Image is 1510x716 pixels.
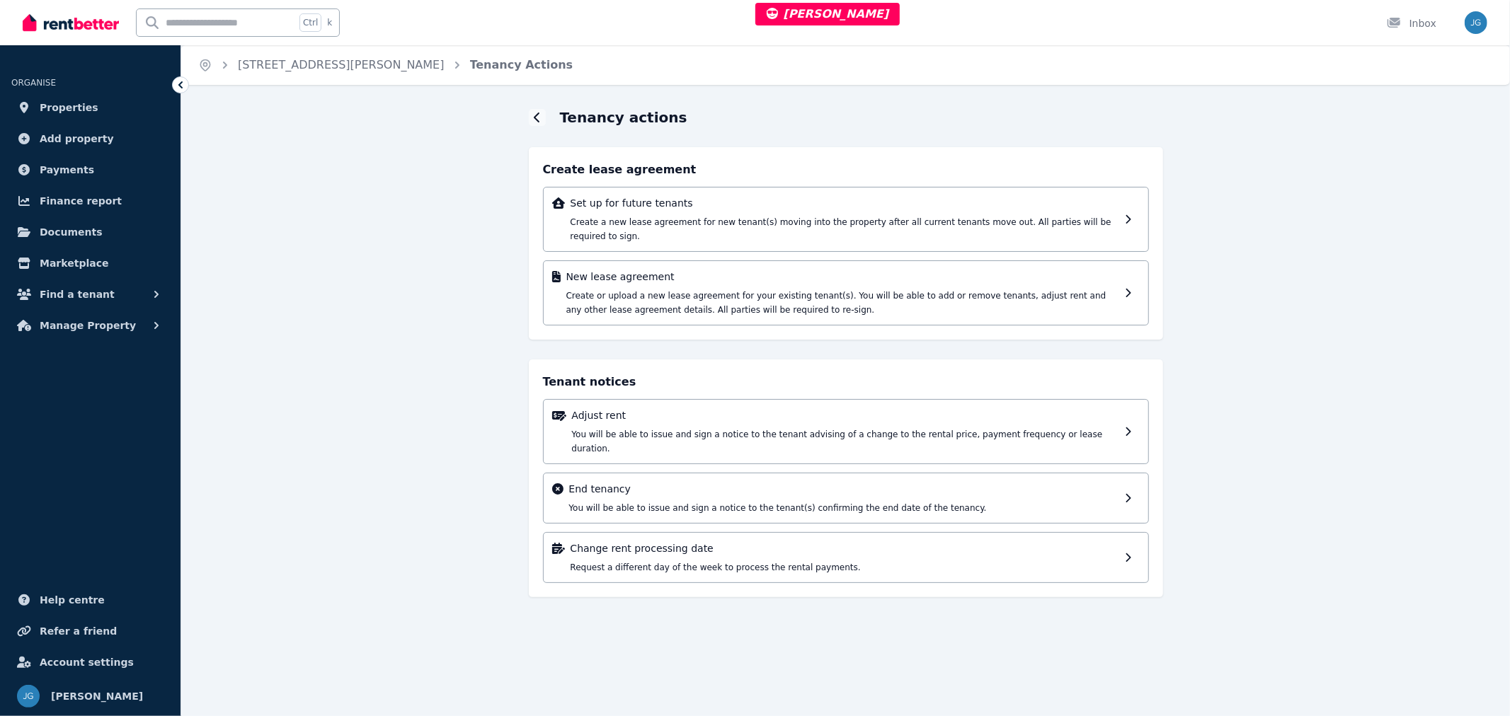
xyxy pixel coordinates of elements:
a: Finance report [11,187,169,215]
h1: Tenancy actions [560,108,687,127]
img: Jeremy Goldschmidt [17,685,40,708]
img: Jeremy Goldschmidt [1465,11,1487,34]
span: Documents [40,224,103,241]
a: Help centre [11,586,169,614]
img: RentBetter [23,12,119,33]
a: [STREET_ADDRESS][PERSON_NAME] [238,58,445,71]
span: Help centre [40,591,105,608]
span: [PERSON_NAME] [51,688,143,705]
a: Refer a friend [11,617,169,645]
p: End tenancy [569,482,1119,496]
span: Ctrl [299,13,321,32]
span: Add property [40,130,114,147]
p: New lease agreement [566,270,1119,284]
h4: Create lease agreement [543,161,1149,178]
a: Account settings [11,648,169,676]
a: Set up for future tenantsCreate a new lease agreement for new tenant(s) moving into the property ... [543,187,1149,252]
p: Adjust rent [572,408,1119,422]
button: Manage Property [11,311,169,340]
a: Documents [11,218,169,246]
span: k [327,17,332,28]
span: Refer a friend [40,623,117,640]
span: Payments [40,161,94,178]
p: Change rent processing date [571,541,1119,555]
span: Finance report [40,192,122,209]
a: Properties [11,93,169,122]
span: [PERSON_NAME] [767,7,889,21]
span: Properties [40,99,98,116]
h4: Tenant notices [543,374,1149,391]
div: Inbox [1387,16,1436,30]
a: Payments [11,156,169,184]
span: Marketplace [40,255,108,272]
nav: Breadcrumb [181,45,590,85]
span: Find a tenant [40,286,115,303]
span: Create or upload a new lease agreement for your existing tenant(s). You will be able to add or re... [566,291,1106,315]
span: ORGANISE [11,78,56,88]
a: Marketplace [11,249,169,277]
a: Tenancy Actions [470,58,573,71]
span: You will be able to issue and sign a notice to the tenant(s) confirming the end date of the tenancy. [569,503,987,513]
span: You will be able to issue and sign a notice to the tenant advising of a change to the rental pric... [572,429,1103,454]
a: Add property [11,125,169,153]
button: Find a tenant [11,280,169,308]
p: Set up for future tenants [571,196,1119,210]
span: Manage Property [40,317,136,334]
span: Account settings [40,654,134,671]
span: Create a new lease agreement for new tenant(s) moving into the property after all current tenants... [571,217,1111,241]
span: Request a different day of the week to process the rental payments. [571,562,861,572]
